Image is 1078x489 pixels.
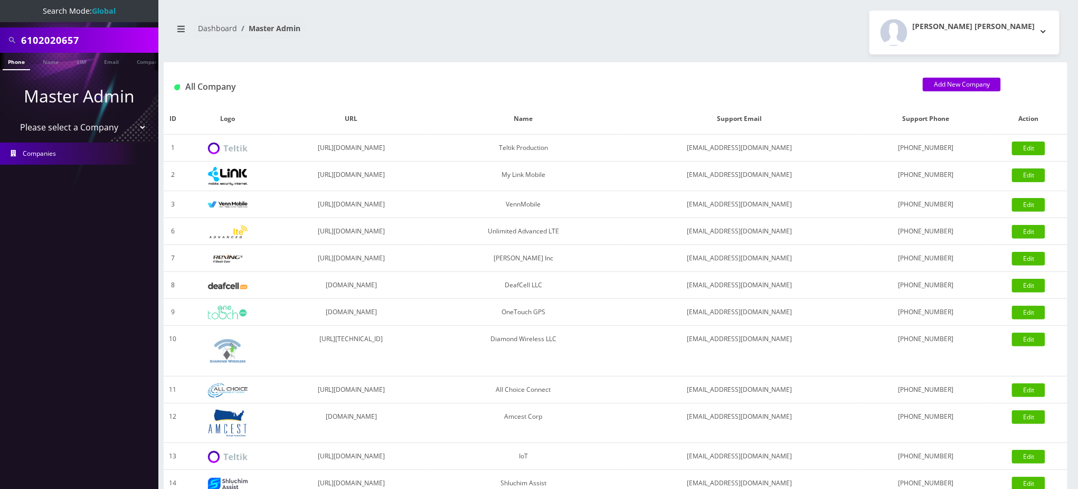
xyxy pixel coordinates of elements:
[208,306,248,319] img: OneTouch GPS
[862,403,990,443] td: [PHONE_NUMBER]
[164,104,182,135] th: ID
[429,245,618,272] td: [PERSON_NAME] Inc
[1012,225,1045,239] a: Edit
[208,225,248,239] img: Unlimited Advanced LTE
[208,167,248,185] img: My Link Mobile
[429,218,618,245] td: Unlimited Advanced LTE
[131,53,167,69] a: Company
[99,53,124,69] a: Email
[164,403,182,443] td: 12
[618,272,862,299] td: [EMAIL_ADDRESS][DOMAIN_NAME]
[43,6,116,16] span: Search Mode:
[273,272,429,299] td: [DOMAIN_NAME]
[862,299,990,326] td: [PHONE_NUMBER]
[164,245,182,272] td: 7
[23,149,56,158] span: Companies
[273,245,429,272] td: [URL][DOMAIN_NAME]
[618,326,862,377] td: [EMAIL_ADDRESS][DOMAIN_NAME]
[273,443,429,470] td: [URL][DOMAIN_NAME]
[429,191,618,218] td: VennMobile
[618,162,862,191] td: [EMAIL_ADDRESS][DOMAIN_NAME]
[164,218,182,245] td: 6
[208,331,248,371] img: Diamond Wireless LLC
[273,218,429,245] td: [URL][DOMAIN_NAME]
[164,191,182,218] td: 3
[913,22,1035,31] h2: [PERSON_NAME] [PERSON_NAME]
[164,377,182,403] td: 11
[208,283,248,289] img: DeafCell LLC
[273,191,429,218] td: [URL][DOMAIN_NAME]
[164,272,182,299] td: 8
[3,53,30,70] a: Phone
[618,299,862,326] td: [EMAIL_ADDRESS][DOMAIN_NAME]
[862,443,990,470] td: [PHONE_NUMBER]
[862,326,990,377] td: [PHONE_NUMBER]
[273,135,429,162] td: [URL][DOMAIN_NAME]
[273,104,429,135] th: URL
[1012,142,1045,155] a: Edit
[862,135,990,162] td: [PHONE_NUMBER]
[1012,279,1045,293] a: Edit
[164,135,182,162] td: 1
[92,6,116,16] strong: Global
[923,78,1001,91] a: Add New Company
[198,23,237,33] a: Dashboard
[164,326,182,377] td: 10
[1012,306,1045,319] a: Edit
[618,218,862,245] td: [EMAIL_ADDRESS][DOMAIN_NAME]
[1012,383,1045,397] a: Edit
[618,443,862,470] td: [EMAIL_ADDRESS][DOMAIN_NAME]
[429,403,618,443] td: Amcest Corp
[71,53,91,69] a: SIM
[429,104,618,135] th: Name
[862,162,990,191] td: [PHONE_NUMBER]
[618,135,862,162] td: [EMAIL_ADDRESS][DOMAIN_NAME]
[237,23,300,34] li: Master Admin
[618,377,862,403] td: [EMAIL_ADDRESS][DOMAIN_NAME]
[429,272,618,299] td: DeafCell LLC
[869,11,1060,54] button: [PERSON_NAME] [PERSON_NAME]
[429,135,618,162] td: Teltik Production
[429,299,618,326] td: OneTouch GPS
[618,403,862,443] td: [EMAIL_ADDRESS][DOMAIN_NAME]
[208,451,248,463] img: IoT
[273,299,429,326] td: [DOMAIN_NAME]
[273,403,429,443] td: [DOMAIN_NAME]
[618,245,862,272] td: [EMAIL_ADDRESS][DOMAIN_NAME]
[21,30,156,50] input: Search All Companies
[37,53,64,69] a: Name
[172,17,608,48] nav: breadcrumb
[1012,410,1045,424] a: Edit
[429,443,618,470] td: IoT
[1012,252,1045,266] a: Edit
[429,377,618,403] td: All Choice Connect
[618,191,862,218] td: [EMAIL_ADDRESS][DOMAIN_NAME]
[164,162,182,191] td: 2
[174,84,180,90] img: All Company
[208,201,248,209] img: VennMobile
[862,218,990,245] td: [PHONE_NUMBER]
[164,299,182,326] td: 9
[208,143,248,155] img: Teltik Production
[174,82,907,92] h1: All Company
[862,272,990,299] td: [PHONE_NUMBER]
[273,326,429,377] td: [URL][TECHNICAL_ID]
[429,162,618,191] td: My Link Mobile
[429,326,618,377] td: Diamond Wireless LLC
[862,245,990,272] td: [PHONE_NUMBER]
[1012,333,1045,346] a: Edit
[273,162,429,191] td: [URL][DOMAIN_NAME]
[208,254,248,264] img: Rexing Inc
[164,443,182,470] td: 13
[1012,168,1045,182] a: Edit
[208,383,248,398] img: All Choice Connect
[862,377,990,403] td: [PHONE_NUMBER]
[1012,450,1045,464] a: Edit
[208,409,248,437] img: Amcest Corp
[862,191,990,218] td: [PHONE_NUMBER]
[618,104,862,135] th: Support Email
[1012,198,1045,212] a: Edit
[182,104,273,135] th: Logo
[990,104,1067,135] th: Action
[862,104,990,135] th: Support Phone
